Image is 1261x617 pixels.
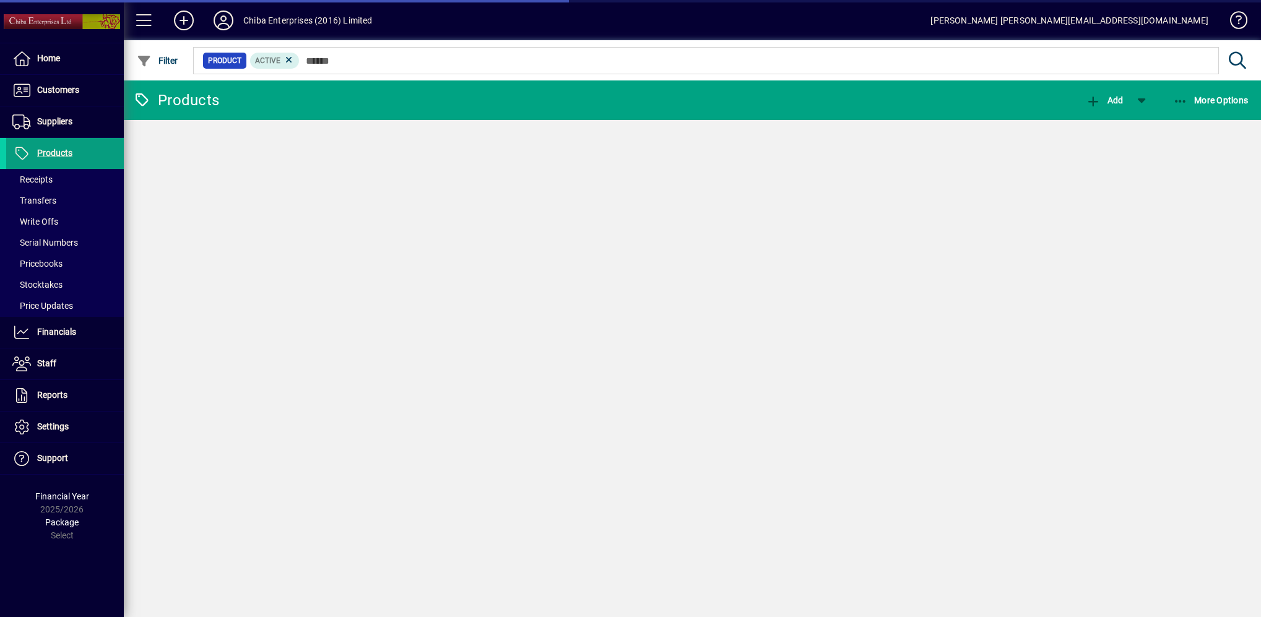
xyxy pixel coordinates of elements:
button: Profile [204,9,243,32]
span: Staff [37,358,56,368]
span: Price Updates [12,301,73,311]
div: Products [133,90,219,110]
span: Products [37,148,72,158]
button: More Options [1170,89,1252,111]
span: Write Offs [12,217,58,227]
span: Suppliers [37,116,72,126]
a: Transfers [6,190,124,211]
a: Serial Numbers [6,232,124,253]
a: Pricebooks [6,253,124,274]
span: Product [208,54,241,67]
a: Staff [6,348,124,379]
a: Price Updates [6,295,124,316]
span: Settings [37,421,69,431]
span: Customers [37,85,79,95]
a: Customers [6,75,124,106]
span: Filter [137,56,178,66]
span: Reports [37,390,67,400]
a: Home [6,43,124,74]
span: Add [1086,95,1123,105]
button: Filter [134,50,181,72]
span: Financial Year [35,491,89,501]
div: [PERSON_NAME] [PERSON_NAME][EMAIL_ADDRESS][DOMAIN_NAME] [930,11,1208,30]
span: Serial Numbers [12,238,78,248]
button: Add [1083,89,1126,111]
span: Receipts [12,175,53,184]
span: Active [255,56,280,65]
a: Knowledge Base [1221,2,1246,43]
mat-chip: Activation Status: Active [250,53,300,69]
span: Stocktakes [12,280,63,290]
a: Write Offs [6,211,124,232]
a: Financials [6,317,124,348]
div: Chiba Enterprises (2016) Limited [243,11,373,30]
a: Suppliers [6,106,124,137]
a: Reports [6,380,124,411]
span: Financials [37,327,76,337]
button: Add [164,9,204,32]
span: Pricebooks [12,259,63,269]
span: Package [45,517,79,527]
a: Settings [6,412,124,442]
span: Home [37,53,60,63]
span: Support [37,453,68,463]
span: More Options [1173,95,1249,105]
a: Support [6,443,124,474]
a: Receipts [6,169,124,190]
a: Stocktakes [6,274,124,295]
span: Transfers [12,196,56,205]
